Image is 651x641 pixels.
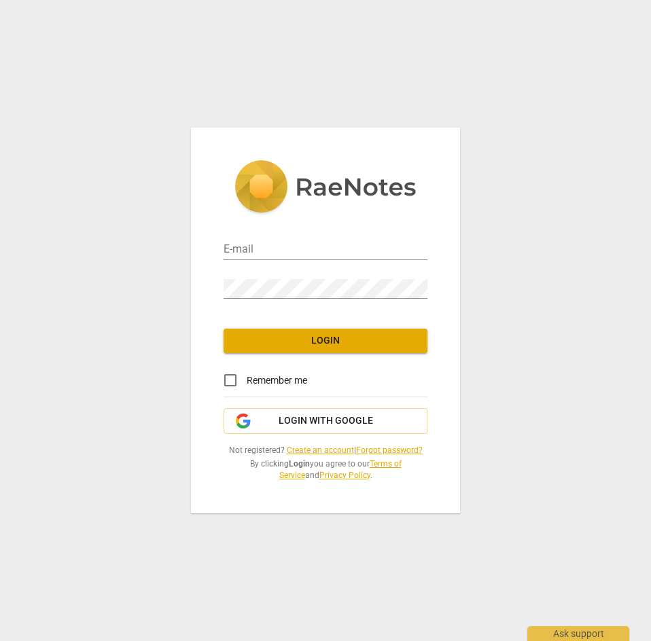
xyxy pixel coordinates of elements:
[247,373,307,388] span: Remember me
[224,329,427,353] button: Login
[224,408,427,434] button: Login with Google
[279,414,373,428] span: Login with Google
[356,445,423,455] a: Forgot password?
[319,471,370,480] a: Privacy Policy
[527,626,629,641] div: Ask support
[287,445,354,455] a: Create an account
[234,160,417,216] img: 5ac2273c67554f335776073100b6d88f.svg
[234,334,417,348] span: Login
[279,459,402,480] a: Terms of Service
[289,459,310,469] b: Login
[224,445,427,456] span: Not registered? |
[224,458,427,481] span: By clicking you agree to our and .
